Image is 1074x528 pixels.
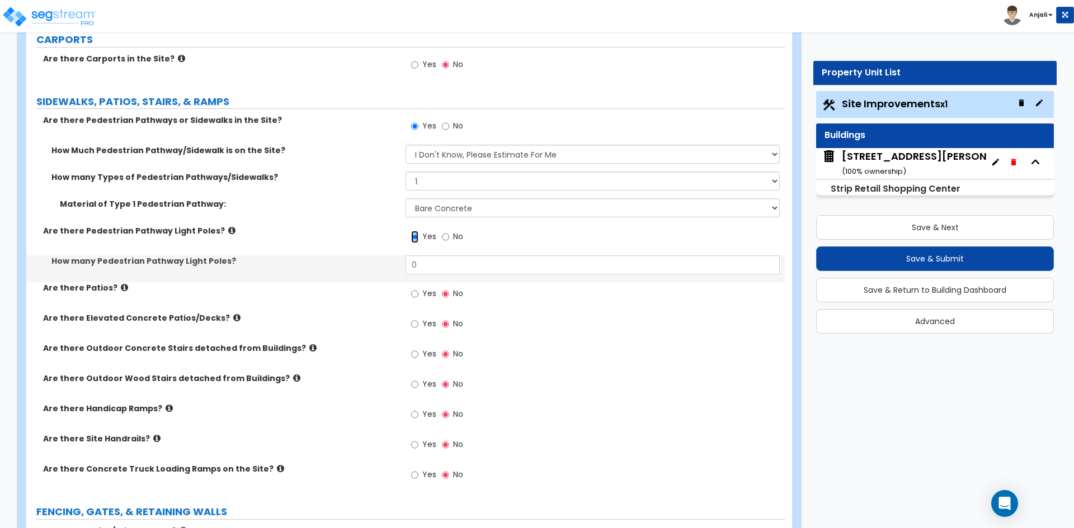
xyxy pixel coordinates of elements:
[816,215,1054,240] button: Save & Next
[43,225,397,236] label: Are there Pedestrian Pathway Light Poles?
[842,97,948,111] span: Site Improvements
[453,439,463,450] span: No
[1002,6,1022,25] img: avatar.png
[2,6,97,28] img: logo_pro_r.png
[51,172,397,183] label: How many Types of Pedestrian Pathways/Sidewalks?
[422,59,436,70] span: Yes
[422,318,436,329] span: Yes
[442,59,449,71] input: No
[442,469,449,481] input: No
[51,255,397,267] label: How many Pedestrian Pathway Light Poles?
[442,439,449,451] input: No
[822,149,987,178] span: 5651 Cottle Road San Jose, CA
[411,288,418,300] input: Yes
[842,149,1029,178] div: [STREET_ADDRESS][PERSON_NAME]
[442,231,449,243] input: No
[36,32,785,47] label: CARPORTS
[453,318,463,329] span: No
[422,469,436,480] span: Yes
[60,198,397,210] label: Material of Type 1 Pedestrian Pathway:
[422,408,436,420] span: Yes
[43,282,397,293] label: Are there Patios?
[233,313,241,322] i: click for more info!
[422,348,436,359] span: Yes
[991,490,1018,517] div: Open Intercom Messenger
[36,505,785,519] label: FENCING, GATES, & RETAINING WALLS
[411,59,418,71] input: Yes
[822,149,836,164] img: building.svg
[940,98,948,110] small: x1
[453,231,463,242] span: No
[1029,11,1047,19] b: Anjali
[43,115,397,126] label: Are there Pedestrian Pathways or Sidewalks in the Site?
[442,378,449,391] input: No
[43,433,397,444] label: Are there Site Handrails?
[228,226,235,235] i: click for more info!
[411,318,418,330] input: Yes
[43,312,397,324] label: Are there Elevated Concrete Patios/Decks?
[453,378,463,389] span: No
[43,53,397,64] label: Are there Carports in the Site?
[43,373,397,384] label: Are there Outdoor Wood Stairs detached from Buildings?
[816,278,1054,302] button: Save & Return to Building Dashboard
[816,309,1054,334] button: Advanced
[121,283,128,292] i: click for more info!
[825,129,1045,142] div: Buildings
[842,166,906,177] small: ( 100 % ownership)
[422,378,436,389] span: Yes
[422,120,436,131] span: Yes
[411,469,418,481] input: Yes
[411,231,418,243] input: Yes
[453,469,463,480] span: No
[442,408,449,421] input: No
[453,288,463,299] span: No
[442,318,449,330] input: No
[43,343,397,354] label: Are there Outdoor Concrete Stairs detached from Buildings?
[442,288,449,300] input: No
[831,182,960,195] small: Strip Retail Shopping Center
[816,246,1054,271] button: Save & Submit
[153,434,161,443] i: click for more info!
[309,344,317,352] i: click for more info!
[453,120,463,131] span: No
[411,348,418,360] input: Yes
[411,378,418,391] input: Yes
[178,54,185,63] i: click for more info!
[453,408,463,420] span: No
[422,231,436,242] span: Yes
[277,464,284,473] i: click for more info!
[411,439,418,451] input: Yes
[442,348,449,360] input: No
[43,463,397,474] label: Are there Concrete Truck Loading Ramps on the Site?
[422,288,436,299] span: Yes
[822,66,1048,79] div: Property Unit List
[166,404,173,412] i: click for more info!
[411,408,418,421] input: Yes
[36,94,785,109] label: SIDEWALKS, PATIOS, STAIRS, & RAMPS
[43,403,397,414] label: Are there Handicap Ramps?
[453,59,463,70] span: No
[822,98,836,112] img: Construction.png
[411,120,418,132] input: Yes
[51,145,397,156] label: How Much Pedestrian Pathway/Sidewalk is on the Site?
[453,348,463,359] span: No
[293,374,300,382] i: click for more info!
[442,120,449,132] input: No
[422,439,436,450] span: Yes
